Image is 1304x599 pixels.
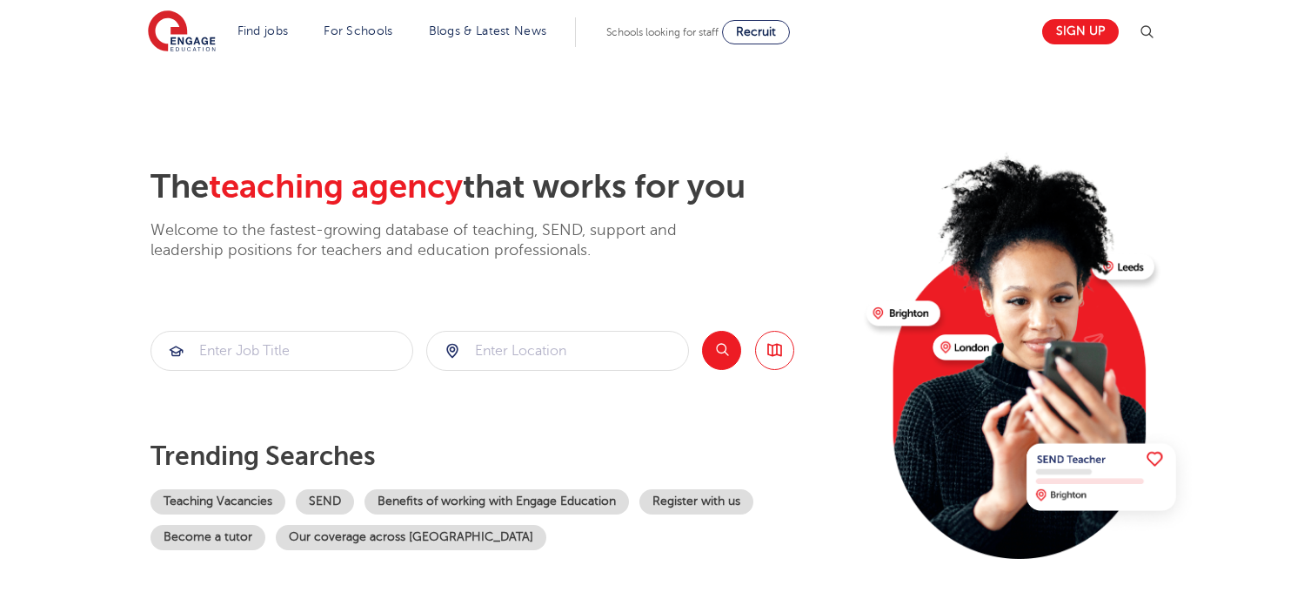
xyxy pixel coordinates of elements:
div: Submit [150,331,413,371]
input: Submit [151,332,412,370]
span: teaching agency [209,168,463,205]
img: Engage Education [148,10,216,54]
button: Search [702,331,741,370]
a: Register with us [639,489,753,515]
a: Our coverage across [GEOGRAPHIC_DATA] [276,525,546,550]
input: Submit [427,332,688,370]
a: Become a tutor [150,525,265,550]
a: For Schools [324,24,392,37]
a: Recruit [722,20,790,44]
a: Sign up [1042,19,1119,44]
a: Blogs & Latest News [429,24,547,37]
span: Schools looking for staff [606,26,719,38]
p: Welcome to the fastest-growing database of teaching, SEND, support and leadership positions for t... [150,220,725,261]
a: Benefits of working with Engage Education [364,489,629,515]
a: Teaching Vacancies [150,489,285,515]
a: Find jobs [237,24,289,37]
div: Submit [426,331,689,371]
a: SEND [296,489,354,515]
span: Recruit [736,25,776,38]
p: Trending searches [150,441,853,472]
h2: The that works for you [150,167,853,207]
